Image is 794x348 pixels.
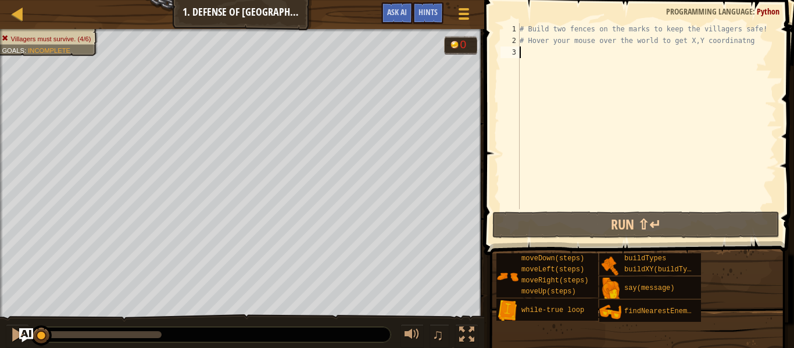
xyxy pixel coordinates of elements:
div: 2 [500,35,520,46]
span: while-true loop [521,306,584,314]
span: buildXY(buildType, x, y) [624,266,725,274]
span: Programming language [666,6,753,17]
img: portrait.png [599,254,621,277]
img: portrait.png [496,266,518,288]
span: moveUp(steps) [521,288,576,296]
div: 1 [500,23,520,35]
button: Show game menu [449,2,478,30]
button: Run ⇧↵ [492,211,779,238]
div: 3 [500,46,520,58]
button: Ask AI [381,2,413,24]
span: buildTypes [624,254,666,263]
li: Villagers must survive. [2,34,91,44]
span: Goals [2,46,24,54]
span: say(message) [624,284,674,292]
span: : [24,46,28,54]
span: moveLeft(steps) [521,266,584,274]
span: findNearestEnemy() [624,307,700,315]
span: Incomplete [28,46,70,54]
span: : [753,6,757,17]
div: 0 [460,39,471,50]
img: portrait.png [599,301,621,323]
span: moveRight(steps) [521,277,588,285]
button: ♫ [430,324,449,348]
span: moveDown(steps) [521,254,584,263]
span: Ask AI [387,6,407,17]
button: Ask AI [19,328,33,342]
button: Toggle fullscreen [455,324,478,348]
span: Hints [419,6,438,17]
img: portrait.png [496,300,518,322]
span: ♫ [432,326,444,343]
button: Adjust volume [400,324,424,348]
div: Team 'humans' has 0 gold. [444,36,477,55]
button: Ctrl + P: Pause [6,324,29,348]
img: portrait.png [599,278,621,300]
span: Villagers must survive. (4/6) [11,35,91,42]
span: Python [757,6,779,17]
